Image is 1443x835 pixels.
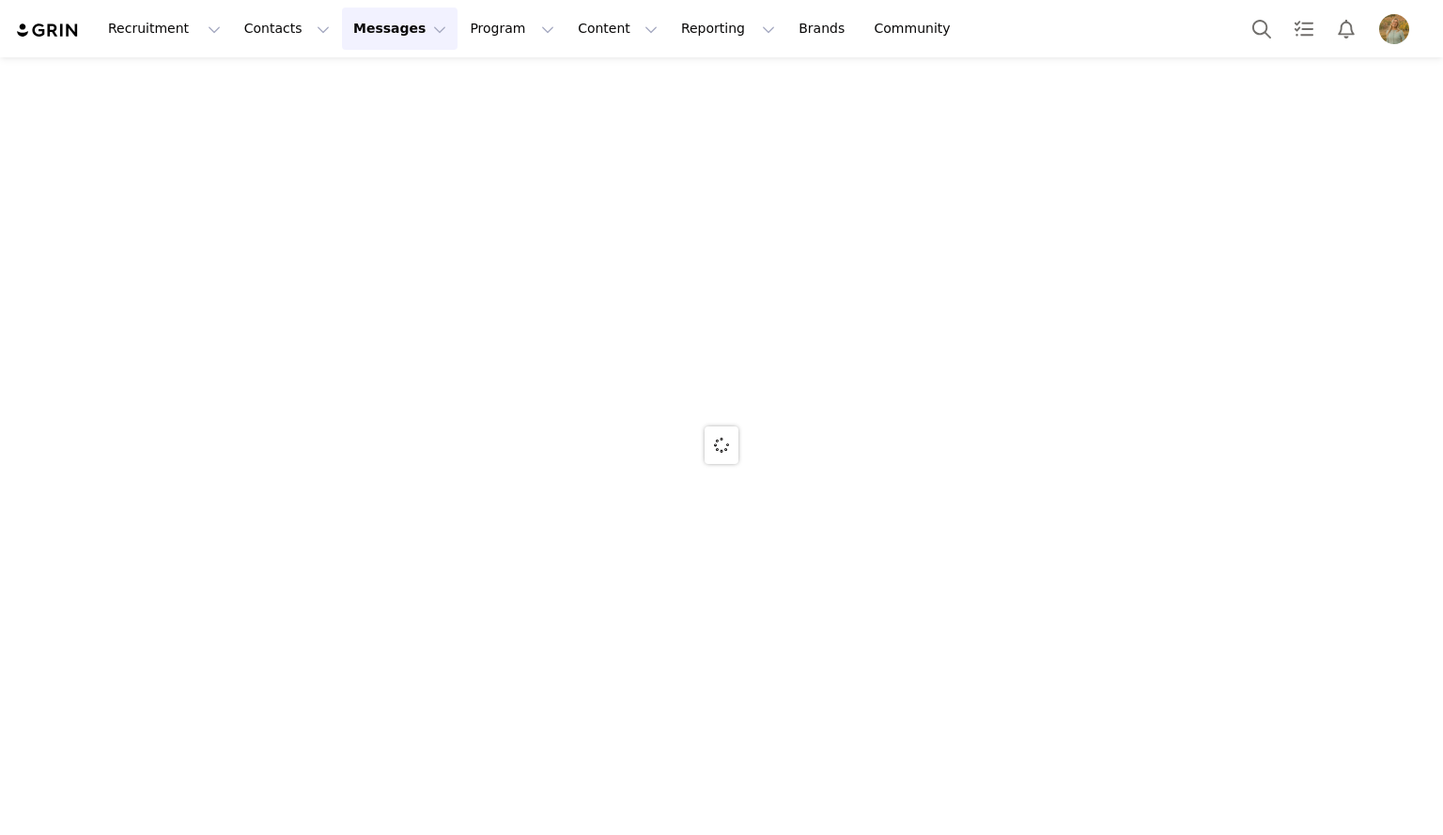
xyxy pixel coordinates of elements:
[1326,8,1367,50] button: Notifications
[233,8,341,50] button: Contacts
[1368,14,1428,44] button: Profile
[670,8,786,50] button: Reporting
[342,8,458,50] button: Messages
[1241,8,1282,50] button: Search
[458,8,566,50] button: Program
[566,8,669,50] button: Content
[1379,14,1409,44] img: 2cbfa0d4-247c-48b5-9945-74258b61d85d.jpeg
[1283,8,1325,50] a: Tasks
[863,8,970,50] a: Community
[15,22,81,39] img: grin logo
[787,8,861,50] a: Brands
[97,8,232,50] button: Recruitment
